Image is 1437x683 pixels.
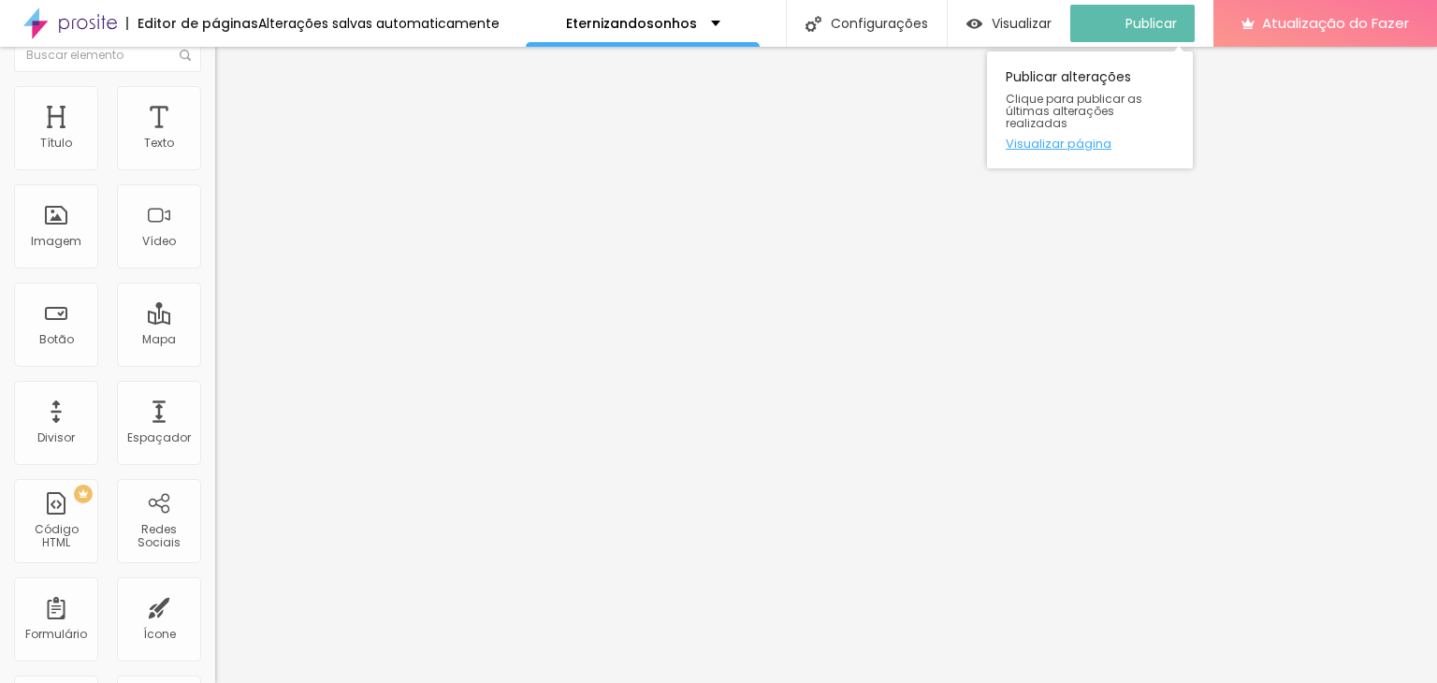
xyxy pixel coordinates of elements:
button: Publicar [1070,5,1195,42]
font: Título [40,135,72,151]
font: Clique para publicar as últimas alterações realizadas [1006,91,1142,131]
font: Vídeo [142,233,176,249]
font: Mapa [142,331,176,347]
font: Divisor [37,429,75,445]
img: Ícone [180,50,191,61]
font: Código HTML [35,521,79,550]
font: Publicar [1125,14,1177,33]
font: Texto [144,135,174,151]
font: Editor de páginas [138,14,258,33]
img: Ícone [806,16,821,32]
img: view-1.svg [966,16,982,32]
font: Eternizandosonhos [566,14,697,33]
input: Buscar elemento [14,38,201,72]
font: Publicar alterações [1006,67,1131,86]
font: Visualizar página [1006,135,1111,153]
font: Imagem [31,233,81,249]
font: Atualização do Fazer [1262,13,1409,33]
font: Ícone [143,626,176,642]
font: Botão [39,331,74,347]
font: Formulário [25,626,87,642]
font: Visualizar [992,14,1052,33]
button: Visualizar [948,5,1070,42]
font: Configurações [831,14,928,33]
a: Visualizar página [1006,138,1174,150]
font: Alterações salvas automaticamente [258,14,500,33]
font: Redes Sociais [138,521,181,550]
font: Espaçador [127,429,191,445]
